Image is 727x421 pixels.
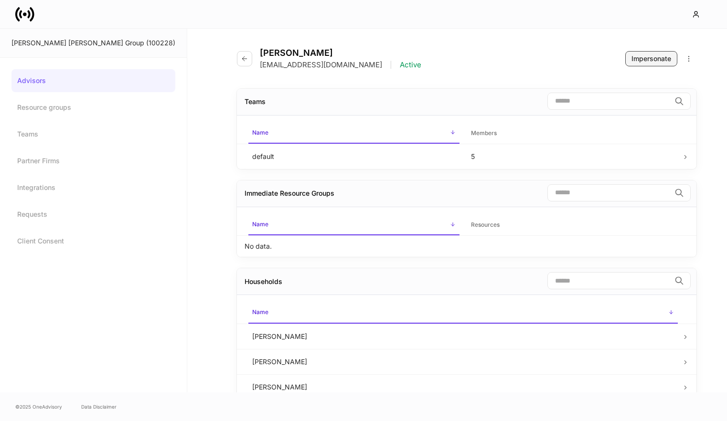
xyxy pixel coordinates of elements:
[245,97,266,106] div: Teams
[625,51,677,66] button: Impersonate
[467,124,678,143] span: Members
[11,149,175,172] a: Partner Firms
[11,230,175,253] a: Client Consent
[11,176,175,199] a: Integrations
[252,307,268,316] h6: Name
[248,303,678,323] span: Name
[11,69,175,92] a: Advisors
[248,123,460,144] span: Name
[11,203,175,226] a: Requests
[245,374,682,400] td: [PERSON_NAME]
[81,403,117,410] a: Data Disclaimer
[467,215,678,235] span: Resources
[463,144,682,169] td: 5
[245,349,682,374] td: [PERSON_NAME]
[252,128,268,137] h6: Name
[260,60,382,70] p: [EMAIL_ADDRESS][DOMAIN_NAME]
[245,242,272,251] p: No data.
[11,38,175,48] div: [PERSON_NAME] [PERSON_NAME] Group (100228)
[471,128,497,137] h6: Members
[245,144,463,169] td: default
[252,220,268,229] h6: Name
[631,54,671,63] div: Impersonate
[11,123,175,146] a: Teams
[248,215,460,235] span: Name
[245,277,282,286] div: Households
[260,48,421,58] h4: [PERSON_NAME]
[15,403,62,410] span: © 2025 OneAdvisory
[245,324,682,349] td: [PERSON_NAME]
[245,189,334,198] div: Immediate Resource Groups
[390,60,392,70] p: |
[400,60,421,70] p: Active
[11,96,175,119] a: Resource groups
[471,220,500,229] h6: Resources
